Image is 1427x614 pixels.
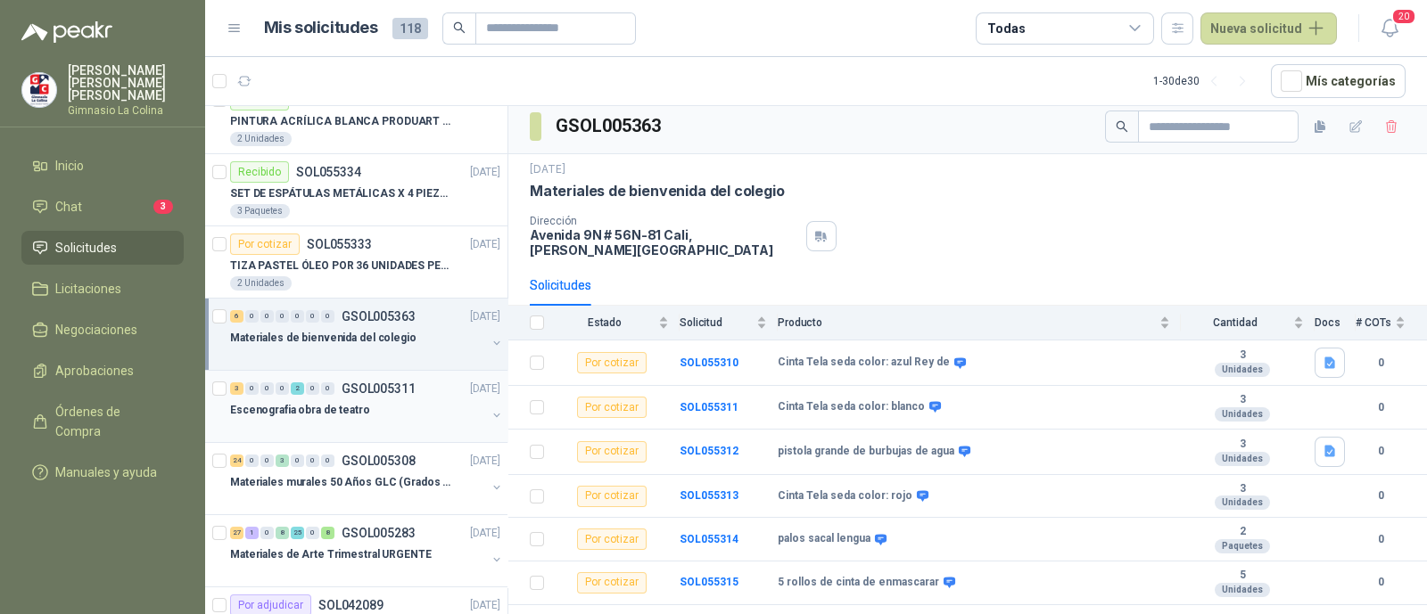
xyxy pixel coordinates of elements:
th: Estado [555,306,680,340]
div: 0 [321,454,334,467]
span: Licitaciones [55,279,121,299]
a: SOL055314 [680,533,738,545]
th: Cantidad [1181,306,1315,340]
div: Por cotizar [577,486,647,507]
a: Chat3 [21,190,184,224]
span: Manuales y ayuda [55,463,157,482]
div: 0 [306,382,319,395]
a: 6 0 0 0 0 0 0 GSOL005363[DATE] Materiales de bienvenida del colegio [230,306,504,363]
b: pistola grande de burbujas de agua [778,445,954,459]
p: Materiales de Arte Trimestral URGENTE [230,546,432,563]
div: Por cotizar [577,572,647,594]
span: Órdenes de Compra [55,402,167,441]
div: 8 [321,527,334,539]
div: 0 [306,527,319,539]
div: 0 [306,454,319,467]
span: Solicitud [680,316,753,329]
b: 5 rollos de cinta de enmascarar [778,576,939,590]
span: search [1116,120,1128,133]
p: GSOL005363 [342,310,416,323]
th: Producto [778,306,1181,340]
p: [DATE] [470,453,500,470]
p: SOL055335 [296,94,361,106]
div: 0 [260,527,274,539]
div: 6 [230,310,243,323]
div: Por cotizar [230,233,300,255]
div: Recibido [230,161,289,183]
a: SOL055312 [680,445,738,457]
p: SOL055333 [307,238,372,250]
span: 20 [1391,8,1416,25]
img: Logo peakr [21,21,112,43]
a: SOL055315 [680,576,738,588]
a: RecibidoSOL055334[DATE] SET DE ESPÁTULAS METÁLICAS X 4 PIEZAS3 Paquetes [205,154,507,226]
div: 0 [245,310,259,323]
p: Avenida 9N # 56N-81 Cali , [PERSON_NAME][GEOGRAPHIC_DATA] [530,227,799,258]
p: PINTURA ACRÍLICA BLANCA PRODUART DE 240 CM3 [230,113,452,130]
a: Solicitudes [21,231,184,265]
p: [DATE] [470,164,500,181]
img: Company Logo [22,73,56,107]
b: Cinta Tela seda color: blanco [778,400,925,414]
span: Estado [555,316,655,329]
div: 0 [245,454,259,467]
p: [DATE] [470,381,500,397]
a: Negociaciones [21,313,184,347]
a: Por cotizarSOL055333[DATE] TIZA PASTEL ÓLEO POR 36 UNIDADES PENTEL2 Unidades [205,226,507,299]
p: Materiales de bienvenida del colegio [530,182,785,201]
div: 0 [245,382,259,395]
div: 0 [260,382,274,395]
button: Mís categorías [1271,64,1406,98]
div: Por cotizar [577,528,647,550]
b: 5 [1181,569,1304,583]
a: Aprobaciones [21,354,184,388]
div: 3 Paquetes [230,204,290,218]
div: 1 - 30 de 30 [1153,67,1257,95]
span: # COTs [1356,316,1391,329]
th: Docs [1315,306,1356,340]
p: [DATE] [470,525,500,542]
div: 8 [276,527,289,539]
p: SOL042089 [318,599,384,611]
p: [DATE] [470,597,500,614]
p: GSOL005283 [342,527,416,539]
div: 2 Unidades [230,132,292,146]
div: 24 [230,454,243,467]
div: 2 Unidades [230,276,292,291]
div: 27 [230,527,243,539]
span: Aprobaciones [55,361,134,381]
b: SOL055313 [680,489,738,502]
div: 0 [291,310,304,323]
b: 0 [1356,574,1406,591]
a: Manuales y ayuda [21,455,184,489]
a: SOL055310 [680,356,738,369]
p: [DATE] [530,161,565,178]
h1: Mis solicitudes [264,15,378,41]
b: 3 [1181,348,1304,363]
a: Licitaciones [21,272,184,306]
div: 0 [306,310,319,323]
div: Paquetes [1215,539,1270,553]
a: 27 1 0 8 25 0 8 GSOL005283[DATE] Materiales de Arte Trimestral URGENTE [230,522,504,579]
div: Por cotizar [577,397,647,418]
div: 0 [276,310,289,323]
a: SOL055311 [680,401,738,413]
h3: GSOL005363 [556,112,664,140]
p: Materiales murales 50 Años GLC (Grados 10 y 11) [230,474,452,491]
p: Dirección [530,215,799,227]
div: 0 [260,310,274,323]
th: Solicitud [680,306,778,340]
div: 0 [260,454,274,467]
b: 0 [1356,487,1406,504]
div: Unidades [1215,407,1270,422]
div: 25 [291,527,304,539]
b: 3 [1181,482,1304,496]
b: Cinta Tela seda color: azul Rey de [778,356,950,370]
a: RecibidoSOL055335[DATE] PINTURA ACRÍLICA BLANCA PRODUART DE 240 CM32 Unidades [205,82,507,154]
p: [DATE] [470,308,500,325]
b: 0 [1356,531,1406,548]
b: Cinta Tela seda color: rojo [778,489,912,503]
div: Todas [987,19,1025,38]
